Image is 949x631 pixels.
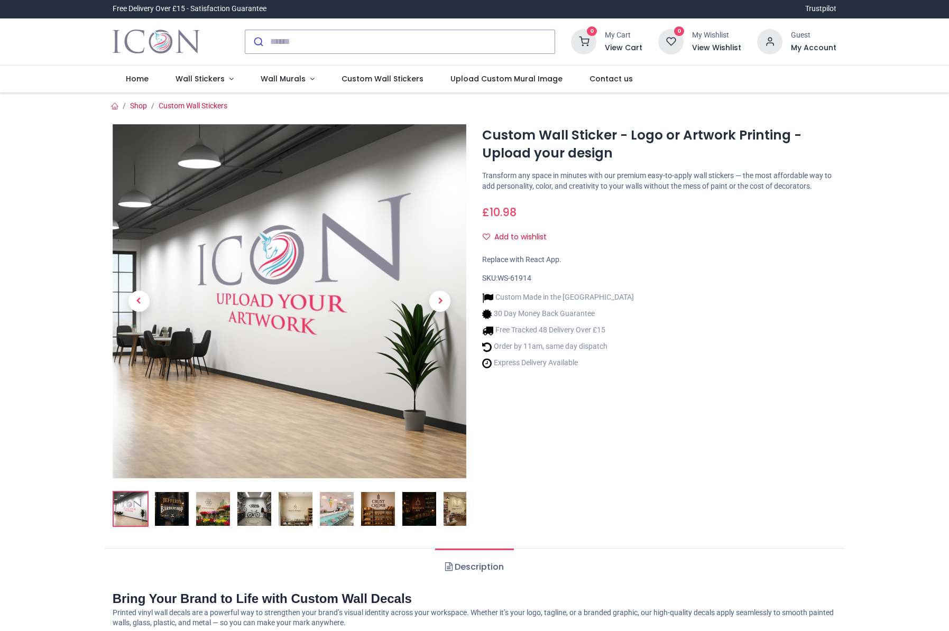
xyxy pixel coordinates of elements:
[113,591,412,606] strong: Bring Your Brand to Life with Custom Wall Decals
[490,205,517,220] span: 10.98
[126,73,149,84] span: Home
[482,309,634,320] li: 30 Day Money Back Guarantee
[159,101,227,110] a: Custom Wall Stickers
[176,73,225,84] span: Wall Stickers
[402,492,436,526] img: Custom Wall Sticker - Logo or Artwork Printing - Upload your design
[482,292,634,303] li: Custom Made in the [GEOGRAPHIC_DATA]
[261,73,306,84] span: Wall Murals
[155,492,189,526] img: Custom Wall Sticker - Logo or Artwork Printing - Upload your design
[237,492,271,526] img: Custom Wall Sticker - Logo or Artwork Printing - Upload your design
[589,73,633,84] span: Contact us
[113,177,165,425] a: Previous
[482,358,634,369] li: Express Delivery Available
[482,228,556,246] button: Add to wishlistAdd to wishlist
[196,492,230,526] img: Custom Wall Sticker - Logo or Artwork Printing - Upload your design
[791,30,836,41] div: Guest
[162,66,247,93] a: Wall Stickers
[482,171,836,191] p: Transform any space in minutes with our premium easy-to-apply wall stickers — the most affordable...
[128,291,150,312] span: Previous
[482,273,836,284] div: SKU:
[483,233,490,240] i: Add to wishlist
[114,492,148,526] img: Custom Wall Sticker - Logo or Artwork Printing - Upload your design
[482,255,836,265] div: Replace with React App.
[605,43,642,53] a: View Cart
[361,492,395,526] img: Custom Wall Sticker - Logo or Artwork Printing - Upload your design
[587,26,597,36] sup: 0
[482,325,634,336] li: Free Tracked 48 Delivery Over £15
[658,36,684,45] a: 0
[245,30,270,53] button: Submit
[279,492,312,526] img: Custom Wall Sticker - Logo or Artwork Printing - Upload your design
[113,27,200,57] a: Logo of Icon Wall Stickers
[320,492,354,526] img: Custom Wall Sticker - Logo or Artwork Printing - Upload your design
[247,66,328,93] a: Wall Murals
[692,30,741,41] div: My Wishlist
[342,73,423,84] span: Custom Wall Stickers
[692,43,741,53] a: View Wishlist
[805,4,836,14] a: Trustpilot
[113,27,200,57] img: Icon Wall Stickers
[497,274,531,282] span: WS-61914
[482,126,836,163] h1: Custom Wall Sticker - Logo or Artwork Printing - Upload your design
[113,124,467,478] img: Custom Wall Sticker - Logo or Artwork Printing - Upload your design
[429,291,450,312] span: Next
[450,73,563,84] span: Upload Custom Mural Image
[482,341,634,352] li: Order by 11am, same day dispatch
[444,492,477,526] img: Custom Wall Sticker - Logo or Artwork Printing - Upload your design
[605,30,642,41] div: My Cart
[130,101,147,110] a: Shop
[413,177,466,425] a: Next
[113,4,266,14] div: Free Delivery Over £15 - Satisfaction Guarantee
[435,549,514,586] a: Description
[482,205,517,220] span: £
[113,608,837,628] p: Printed vinyl wall decals are a powerful way to strengthen your brand’s visual identity across yo...
[791,43,836,53] a: My Account
[674,26,684,36] sup: 0
[571,36,596,45] a: 0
